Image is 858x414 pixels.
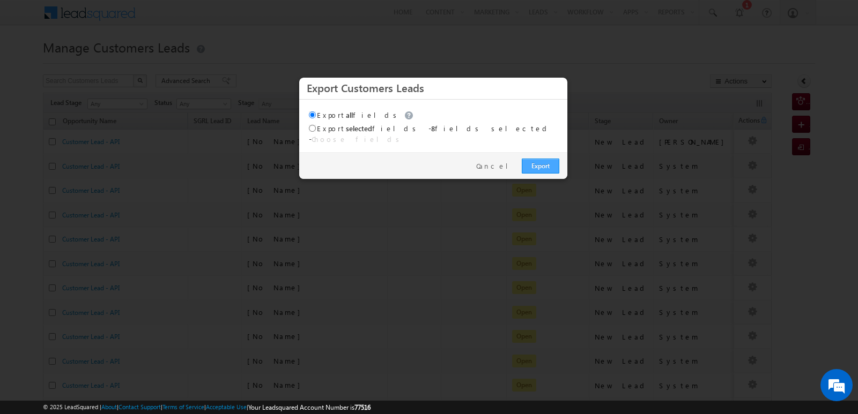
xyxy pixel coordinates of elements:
a: Acceptable Use [206,403,247,410]
a: Terms of Service [162,403,204,410]
input: Exportselectedfields [309,125,316,132]
span: Your Leadsquared Account Number is [248,403,371,411]
label: Export fields [309,110,416,119]
em: Start Chat [146,330,195,344]
span: © 2025 LeadSquared | | | | | [43,402,371,412]
span: 77516 [354,403,371,411]
input: Exportallfields [309,111,316,118]
a: Export [522,159,559,174]
a: Cancel [476,161,516,171]
div: Minimize live chat window [176,5,202,31]
span: 8 [431,124,435,133]
textarea: Type your message and hit 'Enter' [14,99,196,321]
span: selected [346,124,372,133]
a: About [101,403,117,410]
a: Contact Support [119,403,161,410]
img: d_60004797649_company_0_60004797649 [18,56,45,70]
label: Export fields [309,124,420,133]
h3: Export Customers Leads [307,78,560,97]
span: - [309,134,403,144]
span: all [346,110,353,119]
div: Chat with us now [56,56,180,70]
a: Choose fields [312,134,403,144]
span: - fields selected [428,124,551,133]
